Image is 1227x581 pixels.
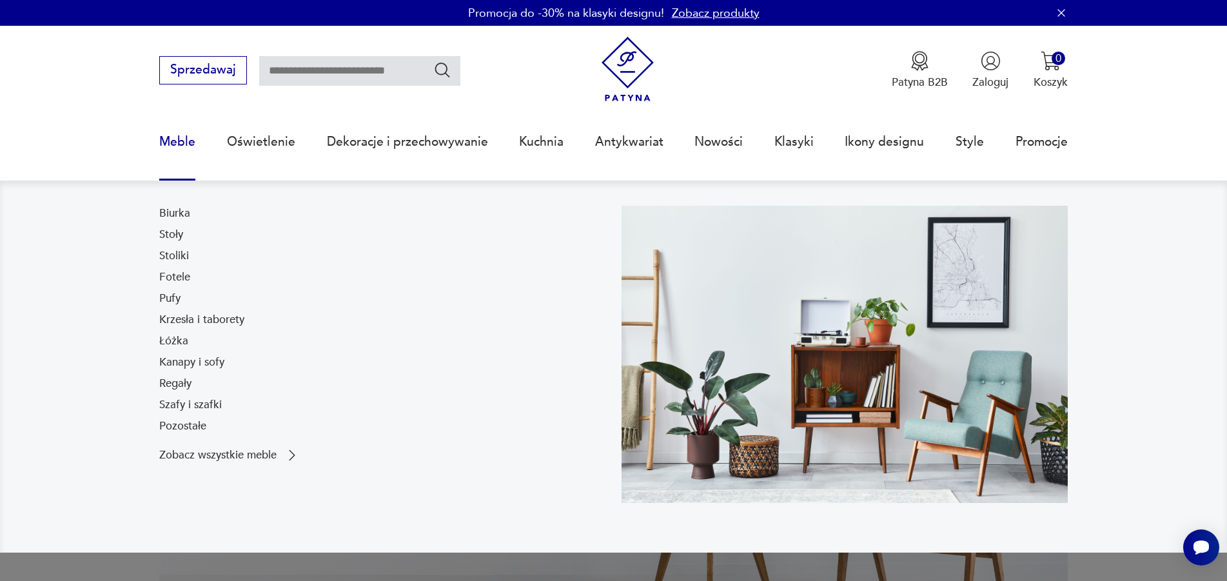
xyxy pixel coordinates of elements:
[159,248,189,264] a: Stoliki
[774,112,814,172] a: Klasyki
[981,51,1001,71] img: Ikonka użytkownika
[1034,51,1068,90] button: 0Koszyk
[1041,51,1061,71] img: Ikona koszyka
[622,206,1068,503] img: 969d9116629659dbb0bd4e745da535dc.jpg
[1183,529,1219,566] iframe: Smartsupp widget button
[972,75,1008,90] p: Zaloguj
[159,376,191,391] a: Regały
[159,112,195,172] a: Meble
[1052,52,1065,65] div: 0
[159,291,181,306] a: Pufy
[972,51,1008,90] button: Zaloguj
[159,206,190,221] a: Biurka
[159,333,188,349] a: Łóżka
[159,56,246,84] button: Sprzedawaj
[595,112,663,172] a: Antykwariat
[892,51,948,90] button: Patyna B2B
[468,5,664,21] p: Promocja do -30% na klasyki designu!
[956,112,984,172] a: Style
[1034,75,1068,90] p: Koszyk
[159,270,190,285] a: Fotele
[159,419,206,434] a: Pozostałe
[1016,112,1068,172] a: Promocje
[672,5,760,21] a: Zobacz produkty
[159,448,300,463] a: Zobacz wszystkie meble
[227,112,295,172] a: Oświetlenie
[519,112,564,172] a: Kuchnia
[910,51,930,71] img: Ikona medalu
[327,112,488,172] a: Dekoracje i przechowywanie
[159,397,222,413] a: Szafy i szafki
[892,51,948,90] a: Ikona medaluPatyna B2B
[694,112,743,172] a: Nowości
[159,355,224,370] a: Kanapy i sofy
[433,61,452,79] button: Szukaj
[595,37,660,102] img: Patyna - sklep z meblami i dekoracjami vintage
[892,75,948,90] p: Patyna B2B
[159,66,246,76] a: Sprzedawaj
[845,112,924,172] a: Ikony designu
[159,227,183,242] a: Stoły
[159,450,277,460] p: Zobacz wszystkie meble
[159,312,244,328] a: Krzesła i taborety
